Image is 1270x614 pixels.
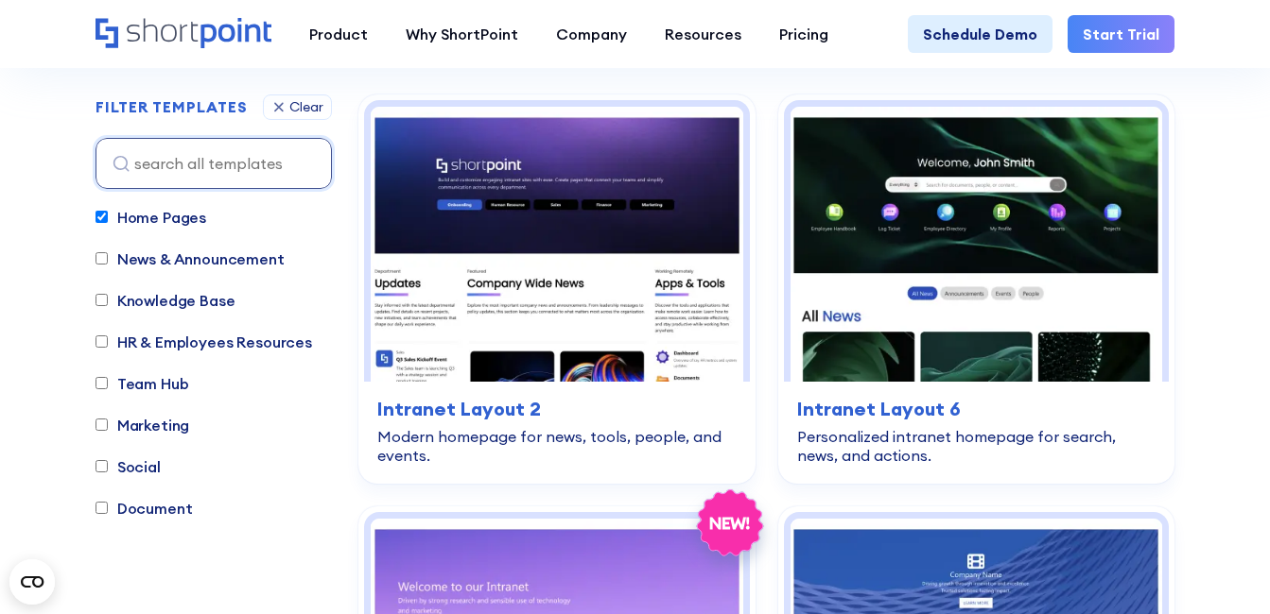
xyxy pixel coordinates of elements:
[96,455,161,478] label: Social
[96,253,108,265] input: News & Announcement
[96,100,248,115] div: FILTER TEMPLATES
[96,419,108,432] input: Marketing
[96,378,108,390] input: Team Hub
[779,23,828,45] div: Pricing
[96,295,108,307] input: Knowledge Base
[387,15,537,53] a: Why ShortPoint
[537,15,646,53] a: Company
[9,559,55,605] button: Open CMP widget
[760,15,847,53] a: Pricing
[289,101,323,114] div: Clear
[797,395,1157,423] h3: Intranet Layout 6
[797,427,1157,465] div: Personalized intranet homepage for search, news, and actions.
[96,503,108,515] input: Document
[96,247,285,270] label: News & Announcement
[96,372,189,395] label: Team Hub
[96,289,235,312] label: Knowledge Base
[377,395,737,423] h3: Intranet Layout 2
[96,497,193,520] label: Document
[665,23,741,45] div: Resources
[96,18,271,50] a: Home
[406,23,518,45] div: Why ShortPoint
[908,15,1053,53] a: Schedule Demo
[96,331,312,353] label: HR & Employees Resources
[96,206,206,229] label: Home Pages
[309,23,368,45] div: Product
[1068,15,1174,53] a: Start Trial
[96,461,108,473] input: Social
[646,15,760,53] a: Resources
[930,395,1270,614] iframe: Chat Widget
[96,414,190,436] label: Marketing
[290,15,387,53] a: Product
[96,138,332,189] input: search all templates
[556,23,627,45] div: Company
[96,336,108,349] input: HR & Employees Resources
[377,427,737,465] div: Modern homepage for news, tools, people, and events.
[778,94,1175,484] a: Intranet Layout 6 – SharePoint Homepage Design: Personalized intranet homepage for search, news, ...
[791,107,1163,382] img: Intranet Layout 6 – SharePoint Homepage Design: Personalized intranet homepage for search, news, ...
[358,94,756,484] a: Intranet Layout 2 – SharePoint Homepage Design: Modern homepage for news, tools, people, and even...
[96,212,108,224] input: Home Pages
[371,107,743,382] img: Intranet Layout 2 – SharePoint Homepage Design: Modern homepage for news, tools, people, and events.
